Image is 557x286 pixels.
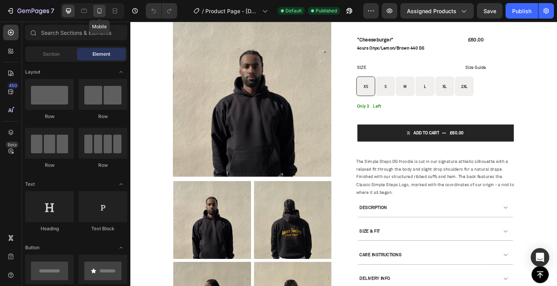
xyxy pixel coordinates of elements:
input: Search Sections & Elements [25,25,127,40]
span: Text [25,181,35,188]
p: Left [264,87,403,96]
div: 450 [7,82,19,89]
button: Assigned Products [400,3,474,19]
div: Row [25,113,74,120]
div: Beta [6,142,19,148]
span: Toggle open [115,178,127,190]
span: S [276,67,278,73]
div: Add to cart [308,118,336,124]
span: Published [316,7,337,14]
button: 7 [3,3,58,19]
span: L [319,67,321,73]
div: Text Block [79,225,127,232]
p: SIZE & FIT [249,225,271,231]
span: The Simple Steps OG Hoodie is cut in our signature athletic silhouette with a relaxed fit through... [246,149,417,188]
span: Product Page - [DATE] 06:51:52 [205,7,259,15]
span: Default [285,7,302,14]
button: Save [477,3,502,19]
h2: Size Guide [333,46,418,54]
span: M [297,67,301,73]
h2: 4ours Onyx/Lemon/Brown 440 SS [246,24,330,34]
p: DESCRIPTION [249,199,279,205]
p: 7 [51,6,54,15]
div: Row [79,162,127,169]
span: XS [254,67,258,73]
p: CARE INSTRUCTIONS [249,250,295,257]
div: Row [79,113,127,120]
div: Row [25,162,74,169]
span: Assigned Products [407,7,456,15]
h2: Only 3 [246,87,274,97]
span: XL [339,67,344,73]
div: Undo/Redo [146,3,177,19]
div: Open Intercom Messenger [531,248,549,267]
span: Toggle open [115,66,127,78]
span: Element [92,51,110,58]
div: £60.00 [347,117,363,125]
span: / [202,7,204,15]
button: Publish [506,3,538,19]
span: 2XL [360,67,367,73]
div: £60.00 [333,15,418,24]
span: Section [43,51,60,58]
span: Toggle open [115,241,127,254]
iframe: Design area [130,22,557,286]
span: Button [25,244,39,251]
div: Heading [25,225,74,232]
div: Publish [512,7,531,15]
span: Layout [25,69,40,75]
button: Add to cart [247,112,417,130]
h2: SIZE [246,46,330,54]
span: Save [484,8,496,14]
